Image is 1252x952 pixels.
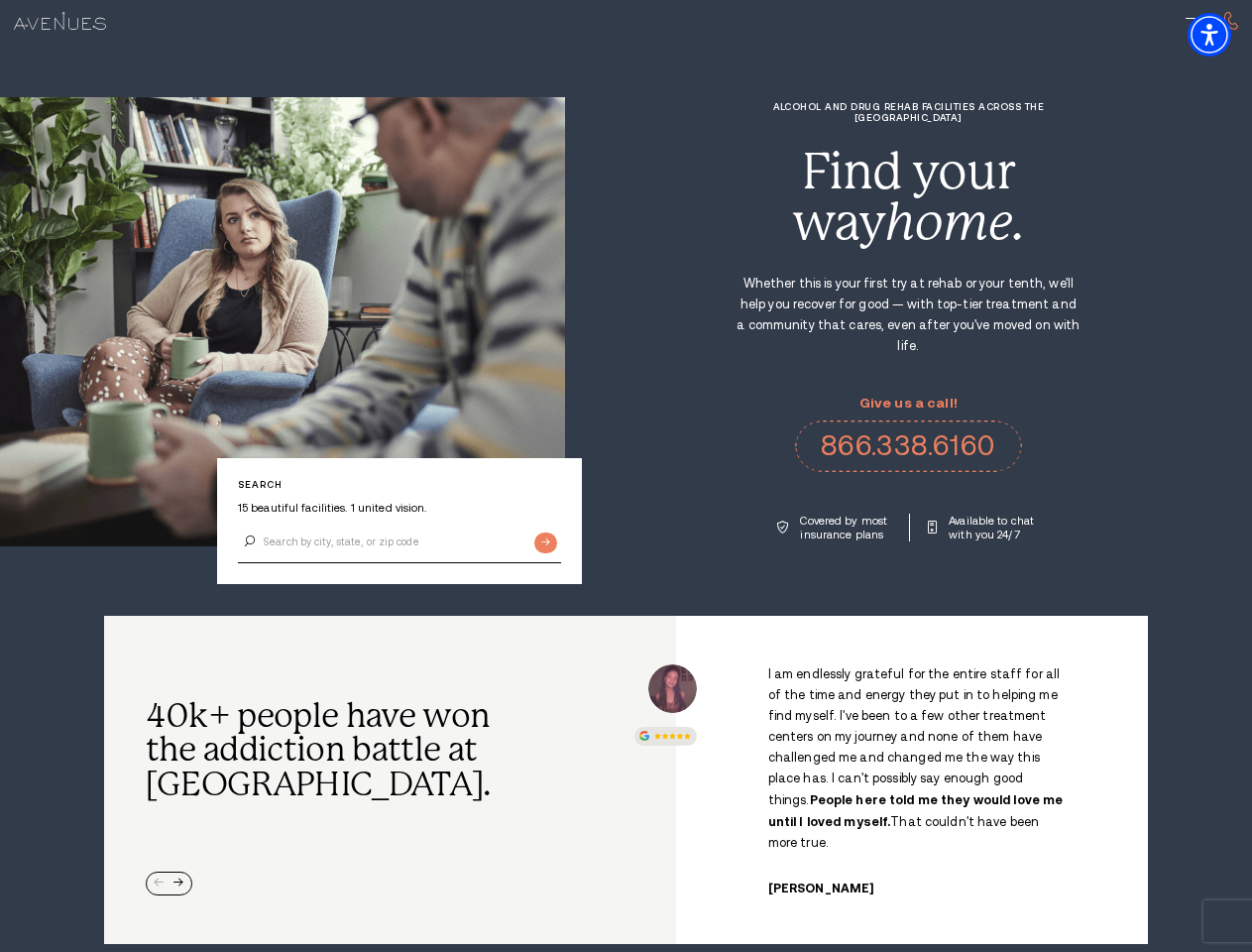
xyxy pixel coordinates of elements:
a: Available to chat with you 24/7 [928,514,1039,541]
p: Give us a call! [795,396,1022,411]
cite: [PERSON_NAME] [768,882,874,895]
p: Covered by most insurance plans [800,514,890,541]
a: call 866.338.6160 [795,420,1022,472]
p: Available to chat with you 24/7 [949,514,1039,541]
p: 15 beautiful facilities. 1 united vision. [238,501,561,515]
h2: 40k+ people have won the addiction battle at [GEOGRAPHIC_DATA]. [146,699,504,803]
strong: People here told me they would love me until I loved myself. [768,792,1064,829]
p: Whether this is your first try at rehab or your tenth, we'll help you recover for good — with top... [735,274,1081,357]
input: Search by city, state, or zip code [238,522,561,563]
i: home. [885,193,1024,251]
input: Submit button [534,533,557,553]
p: Search [238,479,561,490]
h1: Alcohol and Drug Rehab Facilities across the [GEOGRAPHIC_DATA] [735,101,1081,123]
div: Accessibility Menu [1188,13,1231,57]
a: Covered by most insurance plans [777,514,890,541]
div: Next slide [173,879,183,889]
div: / [704,664,1120,895]
p: I am endlessly grateful for the entire staff for all of the time and energy they put in to helpin... [768,664,1072,854]
img: a person with long hair [648,664,697,713]
div: Find your way [735,147,1081,247]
